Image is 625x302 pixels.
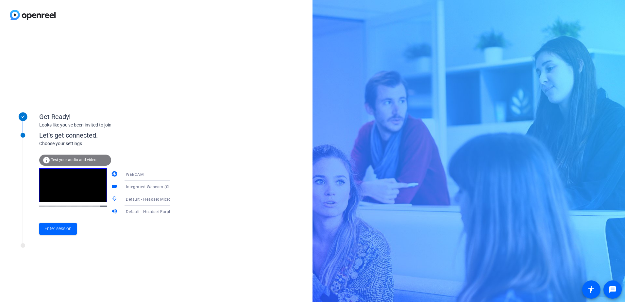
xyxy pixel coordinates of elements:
mat-icon: mic_none [111,195,119,203]
mat-icon: message [609,286,617,294]
span: Default - Headset Microphone (Jabra Link 380) (0b0e:24c8) [126,196,240,202]
button: Enter session [39,223,77,235]
span: Default - Headset Earphone (Jabra Link 380) (0b0e:24c8) [126,209,236,214]
mat-icon: videocam [111,183,119,191]
span: Enter session [44,225,72,232]
span: Integrated Webcam (0bda:5570) [126,184,188,189]
mat-icon: accessibility [587,286,595,294]
mat-icon: info [42,156,50,164]
mat-icon: camera [111,171,119,178]
div: Let's get connected. [39,130,183,140]
span: Test your audio and video [51,158,96,162]
div: Choose your settings [39,140,183,147]
div: Get Ready! [39,112,170,122]
mat-icon: volume_up [111,208,119,216]
div: Looks like you've been invited to join [39,122,170,128]
span: WEBCAM [126,172,144,177]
